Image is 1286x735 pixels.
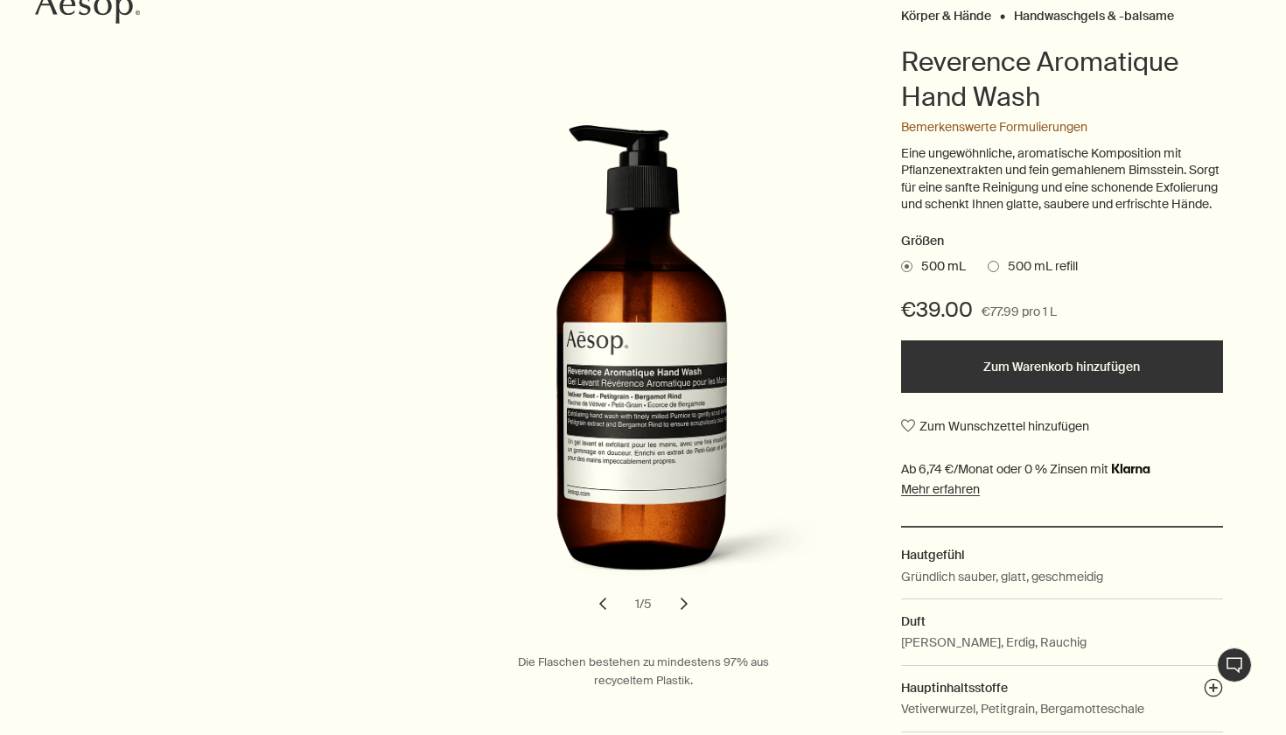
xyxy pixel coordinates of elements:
[429,124,857,623] div: Reverence Aromatique Hand Wash
[999,258,1078,276] span: 500 mL refill
[1204,678,1223,703] button: Hauptinhaltsstoffe
[901,410,1089,442] button: Zum Wunschzettel hinzufügen
[901,567,1103,586] p: Gründlich sauber, glatt, geschmeidig
[901,612,1223,631] h2: Duft
[901,145,1223,213] p: Eine ungewöhnliche, aromatische Komposition mit Pflanzenextrakten und fein gemahlenem Bimsstein. ...
[665,584,703,623] button: next slide
[901,699,1144,718] p: Vetiverwurzel, Petitgrain, Bergamotteschale
[472,124,856,601] img: Back of Reverence Aromatique Hand Wash in amber bottle with pump
[901,680,1008,696] span: Hauptinhaltsstoffe
[901,633,1087,652] p: [PERSON_NAME], Erdig, Rauchig
[901,545,1223,564] h2: Hautgefühl
[518,654,769,688] span: Die Flaschen bestehen zu mindestens 97% aus recyceltem Plastik.
[912,258,966,276] span: 500 mL
[1014,8,1174,16] a: Handwaschgels & -balsame
[901,8,991,16] a: Körper & Hände
[1217,647,1252,682] button: Live-Support Chat
[901,45,1223,115] h1: Reverence Aromatique Hand Wash
[982,302,1057,323] span: €77.99 pro 1 L
[901,296,973,324] span: €39.00
[584,584,622,623] button: previous slide
[901,340,1223,393] button: Zum Warenkorb hinzufügen - €39.00
[901,231,1223,252] h2: Größen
